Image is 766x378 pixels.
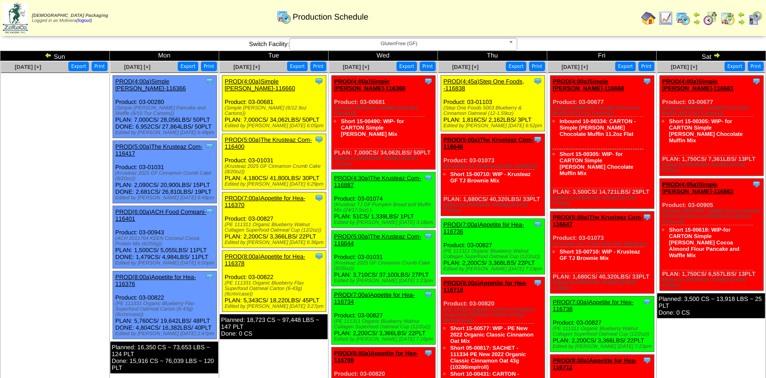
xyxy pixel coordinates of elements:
[15,64,41,70] span: [DATE] [+]
[658,11,673,26] img: line_graph.gif
[314,77,324,86] img: Tooltip
[178,62,198,71] button: Export
[452,64,478,70] a: [DATE] [+]
[553,241,654,247] div: (Krusteaz GF TJ Brownie Mix (24/16oz))
[334,202,435,213] div: (Krusteaz TJ GF Pumpkin Bread and Muffin Mix (24/17.5oz) )
[110,342,218,373] div: Planned: 16,350 CS ~ 73,653 LBS ~ 124 PLT Done: 15,916 CS ~ 76,039 LBS ~ 120 PLT
[561,64,588,70] span: [DATE] [+]
[443,280,527,293] a: PROD(8:00a)Appetite for Hea-116710
[277,10,291,24] img: calendarprod.gif
[225,222,326,233] div: (PE 111311 Organic Blueberry Walnut Collagen Superfood Oatmeal Cup (12/2oz))
[725,62,745,71] button: Export
[643,297,652,306] img: Tooltip
[3,3,28,33] img: zoroco-logo-small.webp
[115,143,202,157] a: PROD(5:00a)The Krusteaz Com-116417
[314,193,324,202] img: Tooltip
[115,260,216,266] div: Edited by [PERSON_NAME] [DATE] 6:50pm
[533,220,542,229] img: Tooltip
[68,62,89,71] button: Export
[334,278,435,284] div: Edited by [PERSON_NAME] [DATE] 1:23pm
[124,64,150,70] a: [DATE] [+]
[225,136,312,150] a: PROD(5:00a)The Krusteaz Com-116400
[438,51,547,61] td: Thu
[553,326,654,337] div: (PE 111311 Organic Blueberry Walnut Collagen Superfood Oatmeal Cup (12/2oz))
[533,77,542,86] img: Tooltip
[222,192,326,248] div: Product: 03-00827 PLAN: 2,200CS / 3,366LBS / 22PLT
[638,62,654,71] button: Print
[662,277,763,288] div: Edited by [PERSON_NAME] [DATE] 6:52pm
[222,76,326,131] div: Product: 03-00681 PLAN: 7,000CS / 34,062LBS / 50PLT
[334,319,435,330] div: (PE 111311 Organic Blueberry Walnut Collagen Superfood Oatmeal Cup (12/2oz))
[420,62,436,71] button: Print
[45,52,52,59] img: arrowleft.gif
[343,64,369,70] span: [DATE] [+]
[225,253,305,267] a: PROD(8:00a)Appetite for Hea-116378
[332,289,436,345] div: Product: 03-00827 PLAN: 2,200CS / 3,366LBS / 22PLT
[310,62,326,71] button: Print
[222,251,326,312] div: Product: 03-00822 PLAN: 5,343CS / 18,220LBS / 45PLT
[314,252,324,261] img: Tooltip
[205,272,214,281] img: Tooltip
[225,195,305,208] a: PROD(7:00a)Appetite for Hea-116370
[703,11,718,26] img: calendarblend.gif
[334,291,415,305] a: PROD(7:00a)Appetite for Hea-116734
[553,357,637,371] a: PROD(8:00a)Appetite for Hea-116712
[669,227,740,259] a: Short 15-00618: WIP-for CARTON Simple [PERSON_NAME] Cocoa Almond Flour Pancake and Waffle Mix
[553,344,654,349] div: Edited by [PERSON_NAME] [DATE] 7:23pm
[424,173,433,182] img: Tooltip
[615,62,636,71] button: Export
[32,13,108,18] span: [DEMOGRAPHIC_DATA] Packaging
[329,51,438,61] td: Wed
[220,314,328,339] div: Planned: 18,723 CS ~ 97,448 LBS ~ 147 PLT Done: 0 CS
[671,64,697,70] a: [DATE] [+]
[443,249,545,259] div: (PE 111311 Organic Blueberry Walnut Collagen Superfood Oatmeal Cup (12/2oz))
[553,214,643,228] a: PROD(5:00a)The Krusteaz Com-116647
[662,78,734,92] a: PROD(4:00a)Simple [PERSON_NAME]-116661
[443,78,524,92] a: PROD(4:45a)Step One Foods, -116838
[113,76,217,138] div: Product: 03-00280 PLAN: 7,000CS / 28,056LBS / 50PLT DONE: 6,952CS / 27,864LBS / 50PLT
[332,231,436,286] div: Product: 03-01031 PLAN: 3,710CS / 37,100LBS / 27PLT
[115,236,216,247] div: (ACH 2011764 KEEN Coconut Cocoa Protein Mix (6/255g))
[560,118,636,137] a: Inbound 10-00334: CARTON - Simple [PERSON_NAME] Chocolate Muffin 11.2oz Flat
[450,325,534,344] a: Short 15-00577: WIP - PE New 2022 Organic Classic Cinnamon Oat Mix
[225,123,326,129] div: Edited by [PERSON_NAME] [DATE] 6:05pm
[441,76,545,131] div: Product: 03-01103 PLAN: 1,816CS / 2,162LBS / 3PLT
[115,331,216,337] div: Edited by [PERSON_NAME] [DATE] 2:47pm
[662,181,734,195] a: PROD(4:05a)Simple [PERSON_NAME]-116662
[233,64,260,70] span: [DATE] [+]
[32,13,108,23] span: Logged in as Molivera
[334,260,435,271] div: (Krusteaz 2025 GF Cinnamon Crumb Cake (8/20oz))
[443,307,545,323] div: (PE 111334 Organic Classic Cinnamon Superfood Oatmeal Carton (6-43g)(6crtn/case))
[533,135,542,144] img: Tooltip
[550,76,654,209] div: Product: 03-00677 PLAN: 3,500CS / 14,721LBS / 25PLT
[115,208,206,222] a: PROD(6:00a)ACH Food Compani-116401
[332,172,436,228] div: Product: 03-01074 PLAN: 51CS / 1,339LBS / 1PLT
[219,51,329,61] td: Tue
[115,105,216,116] div: (Simple [PERSON_NAME] Pancake and Waffle (6/10.7oz Cartons))
[553,299,633,312] a: PROD(7:00a)Appetite for Hea-116738
[443,221,524,235] a: PROD(7:00a)Appetite for Hea-116736
[550,212,654,294] div: Product: 03-01073 PLAN: 1,680CS / 40,320LBS / 33PLT
[443,266,545,272] div: Edited by [PERSON_NAME] [DATE] 7:19pm
[553,78,624,92] a: PROD(4:00a)Simple [PERSON_NAME]-116668
[713,52,720,59] img: arrowright.gif
[641,11,656,26] img: home.gif
[506,62,526,71] button: Export
[225,280,326,297] div: (PE 111331 Organic Blueberry Flax Superfood Oatmeal Carton (6-43g)(6crtn/case))
[113,271,217,339] div: Product: 03-00822 PLAN: 5,760CS / 19,642LBS / 48PLT DONE: 4,804CS / 16,382LBS / 40PLT
[92,62,108,71] button: Print
[533,278,542,287] img: Tooltip
[334,350,418,363] a: PROD(8:00a)Appetite for Hea-116708
[693,18,700,26] img: arrowright.gif
[550,296,654,352] div: Product: 03-00827 PLAN: 2,200CS / 3,366LBS / 22PLT
[115,78,186,92] a: PROD(4:00a)Simple [PERSON_NAME]-116366
[443,123,545,129] div: Edited by [PERSON_NAME] [DATE] 6:52pm
[553,105,654,116] div: (Simple [PERSON_NAME] Chocolate Muffin (6/11.2oz Cartons))
[225,164,326,175] div: (Krusteaz 2025 GF Cinnamon Crumb Cake (8/20oz))
[205,77,214,86] img: Tooltip
[110,51,219,61] td: Mon
[547,51,657,61] td: Fri
[341,118,404,137] a: Short 15-00490: WIP- for CARTON Simple [PERSON_NAME] Mix
[225,78,295,92] a: PROD(4:00a)Simple [PERSON_NAME]-116660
